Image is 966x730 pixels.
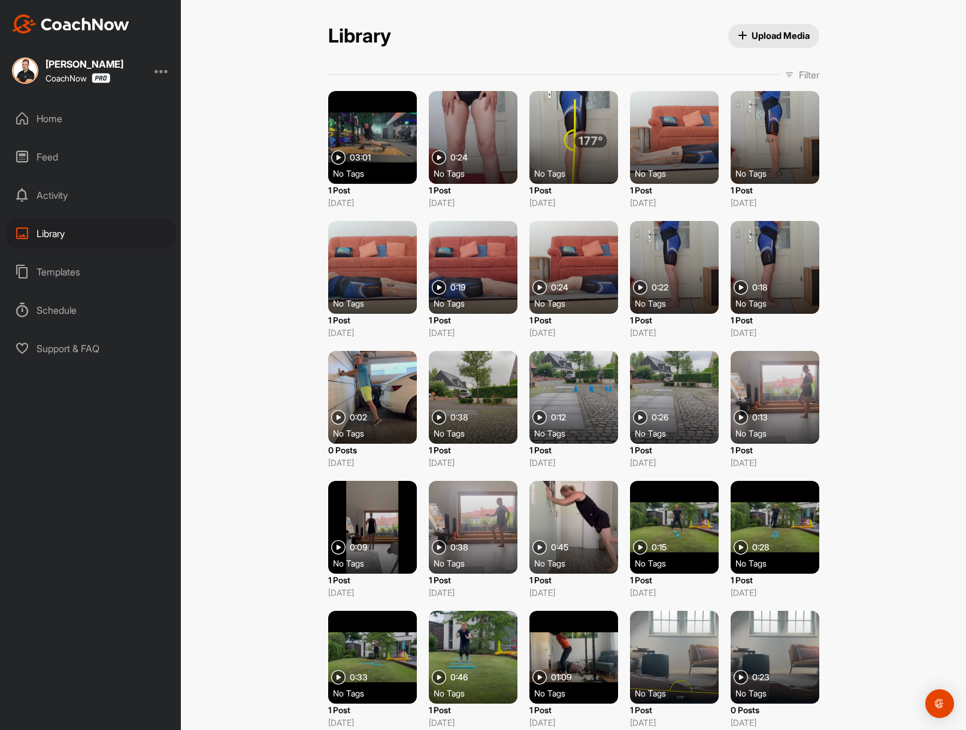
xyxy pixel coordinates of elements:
span: 0:46 [450,673,468,681]
p: [DATE] [328,586,417,599]
span: 0:38 [450,543,468,552]
p: [DATE] [630,456,719,469]
p: 1 Post [731,574,819,586]
p: [DATE] [328,326,417,339]
div: Support & FAQ [7,334,175,364]
div: No Tags [635,557,723,569]
p: [DATE] [429,326,517,339]
p: Filter [799,68,819,82]
img: play [734,410,748,425]
div: Library [7,219,175,249]
img: play [432,280,446,295]
img: play [633,410,647,425]
p: 0 Posts [731,704,819,716]
p: 1 Post [731,444,819,456]
img: play [331,150,346,165]
div: No Tags [534,297,623,309]
div: No Tags [635,687,723,699]
p: 1 Post [328,704,417,716]
div: Home [7,104,175,134]
span: 0:24 [450,153,468,162]
div: Schedule [7,295,175,325]
img: play [432,410,446,425]
p: [DATE] [328,196,417,209]
img: play [734,540,748,555]
p: [DATE] [529,196,618,209]
div: No Tags [434,297,522,309]
p: 1 Post [731,314,819,326]
span: 0:15 [652,543,667,552]
p: [DATE] [630,716,719,729]
span: 0:18 [752,283,767,292]
p: [DATE] [529,456,618,469]
span: 0:12 [551,413,566,422]
img: play [633,540,647,555]
div: No Tags [434,687,522,699]
img: play [432,540,446,555]
p: [DATE] [731,716,819,729]
p: 1 Post [529,704,618,716]
img: play [734,670,748,684]
span: 0:09 [350,543,367,552]
img: play [331,540,346,555]
p: 1 Post [429,314,517,326]
span: 0:23 [752,673,770,681]
img: play [432,670,446,684]
div: No Tags [635,427,723,439]
p: 1 Post [529,314,618,326]
p: [DATE] [731,196,819,209]
span: 0:02 [350,413,367,422]
p: 1 Post [731,184,819,196]
img: square_38f7acb14888d2e6b63db064192df83b.jpg [12,57,38,84]
img: play [633,280,647,295]
div: No Tags [333,557,422,569]
div: No Tags [635,297,723,309]
div: [PERSON_NAME] [46,59,123,69]
p: [DATE] [731,326,819,339]
div: No Tags [333,687,422,699]
span: Upload Media [738,29,810,42]
div: No Tags [534,427,623,439]
h2: Library [328,25,391,48]
span: 0:24 [551,283,568,292]
span: 0:13 [752,413,768,422]
span: 0:38 [450,413,468,422]
p: 1 Post [529,444,618,456]
p: 1 Post [429,444,517,456]
div: Activity [7,180,175,210]
div: No Tags [434,557,522,569]
p: [DATE] [529,586,618,599]
p: [DATE] [328,456,417,469]
p: [DATE] [630,586,719,599]
img: CoachNow [12,14,129,34]
p: [DATE] [429,196,517,209]
p: 1 Post [529,184,618,196]
div: No Tags [735,297,824,309]
img: play [734,280,748,295]
div: Templates [7,257,175,287]
div: No Tags [333,167,422,179]
p: [DATE] [731,456,819,469]
span: 03:01 [350,153,371,162]
p: 1 Post [429,704,517,716]
div: No Tags [735,167,824,179]
p: [DATE] [731,586,819,599]
span: 0:28 [752,543,769,552]
span: 0:22 [652,283,668,292]
span: 0:19 [450,283,465,292]
span: 0:33 [350,673,368,681]
p: [DATE] [630,196,719,209]
img: play [532,410,547,425]
p: [DATE] [429,456,517,469]
div: No Tags [534,687,623,699]
img: play [532,540,547,555]
p: 1 Post [630,184,719,196]
p: [DATE] [630,326,719,339]
p: 1 Post [328,574,417,586]
span: 01:09 [551,673,571,681]
p: 1 Post [328,184,417,196]
span: 0:45 [551,543,568,552]
div: No Tags [635,167,723,179]
div: No Tags [735,687,824,699]
p: [DATE] [429,716,517,729]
